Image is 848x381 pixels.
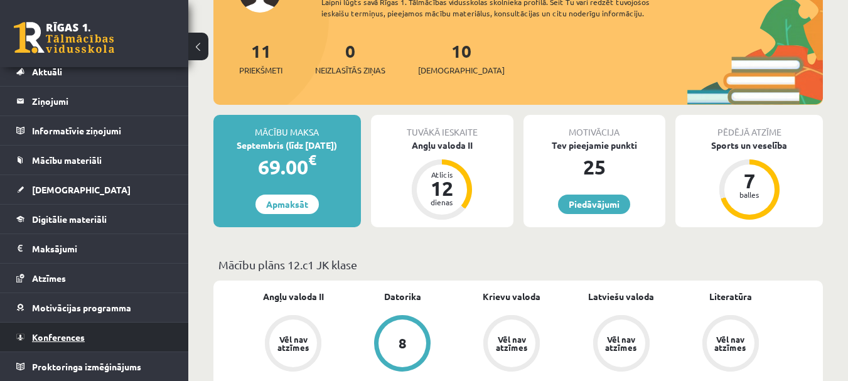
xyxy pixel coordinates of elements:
[16,323,173,351] a: Konferences
[604,335,639,351] div: Vēl nav atzīmes
[494,335,529,351] div: Vēl nav atzīmes
[315,64,385,77] span: Neizlasītās ziņas
[32,272,66,284] span: Atzīmes
[423,178,461,198] div: 12
[239,40,282,77] a: 11Priekšmeti
[315,40,385,77] a: 0Neizlasītās ziņas
[567,315,676,374] a: Vēl nav atzīmes
[14,22,114,53] a: Rīgas 1. Tālmācības vidusskola
[713,335,748,351] div: Vēl nav atzīmes
[32,116,173,145] legend: Informatīvie ziņojumi
[239,64,282,77] span: Priekšmeti
[16,146,173,174] a: Mācību materiāli
[523,139,666,152] div: Tev pieejamie punkti
[523,152,666,182] div: 25
[16,293,173,322] a: Motivācijas programma
[676,315,785,374] a: Vēl nav atzīmes
[32,87,173,115] legend: Ziņojumi
[213,152,361,182] div: 69.00
[263,290,324,303] a: Angļu valoda II
[371,139,513,222] a: Angļu valoda II Atlicis 12 dienas
[32,331,85,343] span: Konferences
[709,290,752,303] a: Literatūra
[16,264,173,292] a: Atzīmes
[32,184,131,195] span: [DEMOGRAPHIC_DATA]
[399,336,407,350] div: 8
[423,198,461,206] div: dienas
[418,64,505,77] span: [DEMOGRAPHIC_DATA]
[16,57,173,86] a: Aktuāli
[255,195,319,214] a: Apmaksāt
[16,234,173,263] a: Maksājumi
[32,154,102,166] span: Mācību materiāli
[32,302,131,313] span: Motivācijas programma
[32,234,173,263] legend: Maksājumi
[16,87,173,115] a: Ziņojumi
[675,139,823,152] div: Sports un veselība
[418,40,505,77] a: 10[DEMOGRAPHIC_DATA]
[588,290,654,303] a: Latviešu valoda
[523,115,666,139] div: Motivācija
[371,115,513,139] div: Tuvākā ieskaite
[308,151,316,169] span: €
[32,361,141,372] span: Proktoringa izmēģinājums
[16,352,173,381] a: Proktoringa izmēģinājums
[675,139,823,222] a: Sports un veselība 7 balles
[483,290,540,303] a: Krievu valoda
[218,256,818,273] p: Mācību plāns 12.c1 JK klase
[16,116,173,145] a: Informatīvie ziņojumi
[731,191,768,198] div: balles
[32,213,107,225] span: Digitālie materiāli
[16,175,173,204] a: [DEMOGRAPHIC_DATA]
[16,205,173,233] a: Digitālie materiāli
[731,171,768,191] div: 7
[675,115,823,139] div: Pēdējā atzīme
[239,315,348,374] a: Vēl nav atzīmes
[213,139,361,152] div: Septembris (līdz [DATE])
[423,171,461,178] div: Atlicis
[348,315,457,374] a: 8
[32,66,62,77] span: Aktuāli
[276,335,311,351] div: Vēl nav atzīmes
[457,315,566,374] a: Vēl nav atzīmes
[558,195,630,214] a: Piedāvājumi
[213,115,361,139] div: Mācību maksa
[371,139,513,152] div: Angļu valoda II
[384,290,421,303] a: Datorika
